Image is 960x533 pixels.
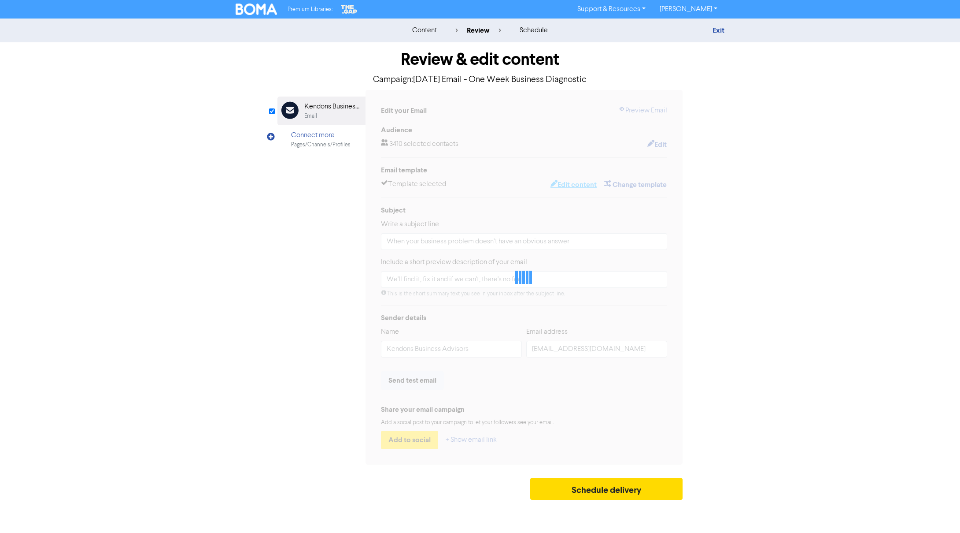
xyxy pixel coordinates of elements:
div: schedule [520,25,548,36]
img: The Gap [340,4,359,15]
div: Connect more [291,130,351,141]
div: Kendons Business AdvisorsEmail [277,97,366,125]
a: Exit [713,26,724,35]
a: [PERSON_NAME] [653,2,724,16]
p: Campaign: [DATE] Email - One Week Business Diagnostic [277,73,683,86]
div: review [455,25,501,36]
a: Support & Resources [570,2,653,16]
button: Schedule delivery [530,478,683,500]
img: BOMA Logo [236,4,277,15]
span: Premium Libraries: [288,7,332,12]
div: Email [304,112,317,120]
div: content [412,25,437,36]
div: Connect morePages/Channels/Profiles [277,125,366,154]
div: Kendons Business Advisors [304,101,361,112]
iframe: Chat Widget [916,491,960,533]
h1: Review & edit content [277,49,683,70]
div: Pages/Channels/Profiles [291,141,351,149]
